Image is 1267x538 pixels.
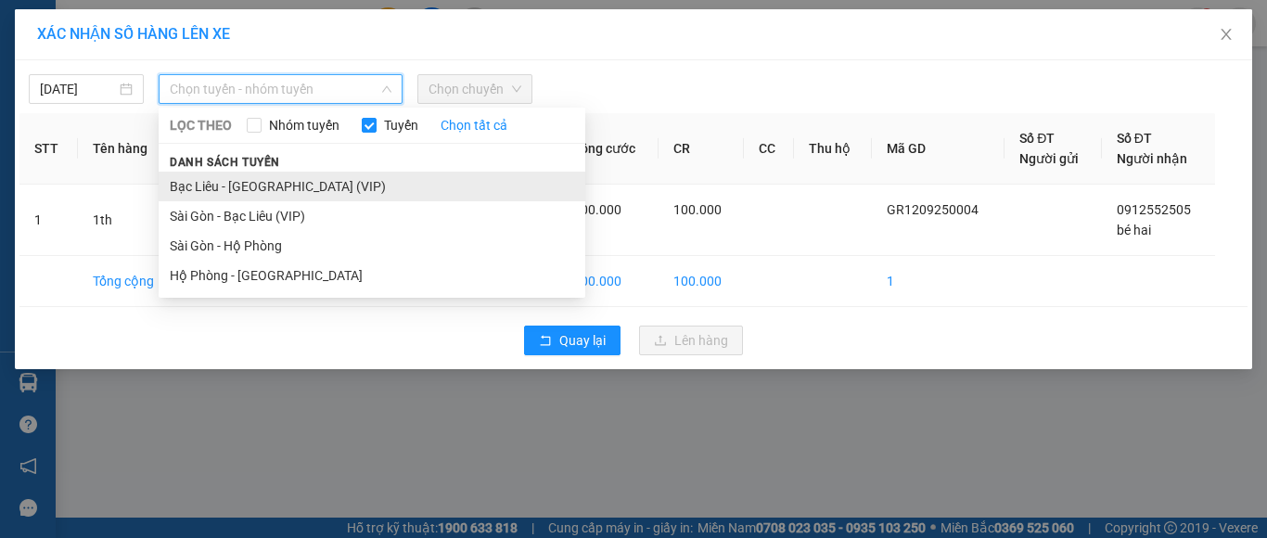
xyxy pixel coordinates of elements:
[558,113,659,185] th: Tổng cước
[78,113,177,185] th: Tên hàng
[262,115,347,135] span: Nhóm tuyến
[1117,151,1187,166] span: Người nhận
[159,154,291,171] span: Danh sách tuyến
[794,113,872,185] th: Thu hộ
[441,115,507,135] a: Chọn tất cả
[573,202,621,217] span: 100.000
[539,334,552,349] span: rollback
[1019,151,1079,166] span: Người gửi
[559,330,606,351] span: Quay lại
[159,261,585,290] li: Hộ Phòng - [GEOGRAPHIC_DATA]
[1117,223,1151,237] span: bé hai
[1117,202,1191,217] span: 0912552505
[78,185,177,256] td: 1th
[659,113,744,185] th: CR
[429,75,521,103] span: Chọn chuyến
[381,83,392,95] span: down
[1219,27,1234,42] span: close
[659,256,744,307] td: 100.000
[40,79,116,99] input: 12/09/2025
[1200,9,1252,61] button: Close
[1117,131,1152,146] span: Số ĐT
[37,25,230,43] span: XÁC NHẬN SỐ HÀNG LÊN XE
[872,256,1005,307] td: 1
[170,115,232,135] span: LỌC THEO
[1019,131,1055,146] span: Số ĐT
[377,115,426,135] span: Tuyến
[159,172,585,201] li: Bạc Liêu - [GEOGRAPHIC_DATA] (VIP)
[159,201,585,231] li: Sài Gòn - Bạc Liêu (VIP)
[872,113,1005,185] th: Mã GD
[159,231,585,261] li: Sài Gòn - Hộ Phòng
[887,202,979,217] span: GR1209250004
[744,113,795,185] th: CC
[673,202,722,217] span: 100.000
[170,75,391,103] span: Chọn tuyến - nhóm tuyến
[524,326,621,355] button: rollbackQuay lại
[19,185,78,256] td: 1
[639,326,743,355] button: uploadLên hàng
[78,256,177,307] td: Tổng cộng
[19,113,78,185] th: STT
[558,256,659,307] td: 100.000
